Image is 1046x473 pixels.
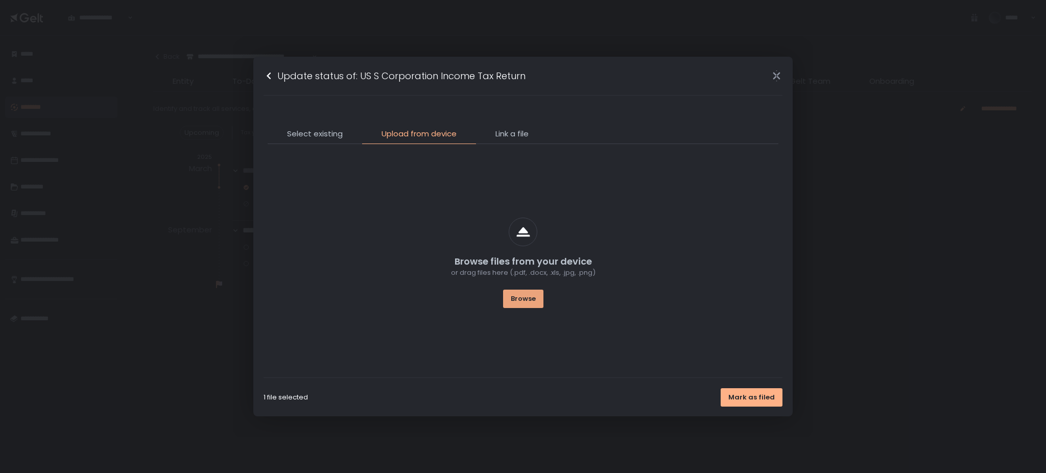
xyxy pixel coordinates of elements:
[277,69,526,83] h1: Update status of: US S Corporation Income Tax Return
[721,388,782,407] button: Mark as filed
[264,393,308,402] div: 1 file selected
[495,128,529,140] span: Link a file
[760,70,793,82] div: Close
[511,294,536,303] div: Browse
[503,290,543,308] button: Browse
[728,393,775,402] span: Mark as filed
[455,254,592,268] div: Browse files from your device
[382,128,457,140] span: Upload from device
[451,268,596,277] div: or drag files here (.pdf, .docx, .xls, .jpg, .png)
[287,128,343,140] span: Select existing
